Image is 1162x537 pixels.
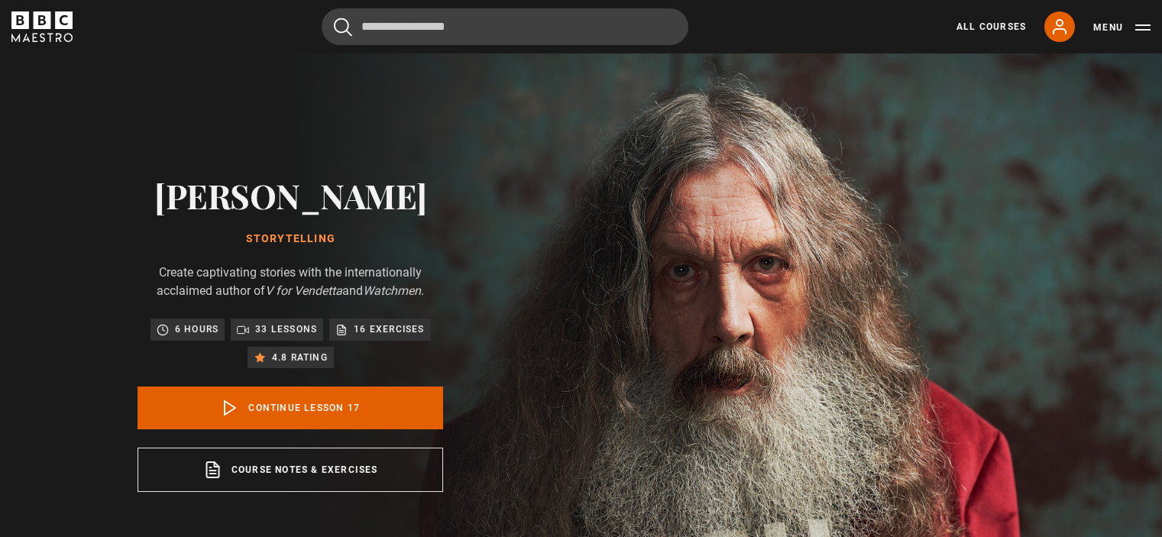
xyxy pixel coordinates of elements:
[265,283,342,298] i: V for Vendetta
[272,350,328,365] p: 4.8 rating
[322,8,688,45] input: Search
[138,387,443,429] a: Continue lesson 17
[138,233,443,245] h1: Storytelling
[1093,20,1151,35] button: Toggle navigation
[175,322,218,337] p: 6 hours
[138,176,443,215] h2: [PERSON_NAME]
[255,322,317,337] p: 33 lessons
[138,264,443,300] p: Create captivating stories with the internationally acclaimed author of and .
[334,18,352,37] button: Submit the search query
[354,322,424,337] p: 16 exercises
[11,11,73,42] svg: BBC Maestro
[363,283,421,298] i: Watchmen
[138,448,443,492] a: Course notes & exercises
[956,20,1026,34] a: All Courses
